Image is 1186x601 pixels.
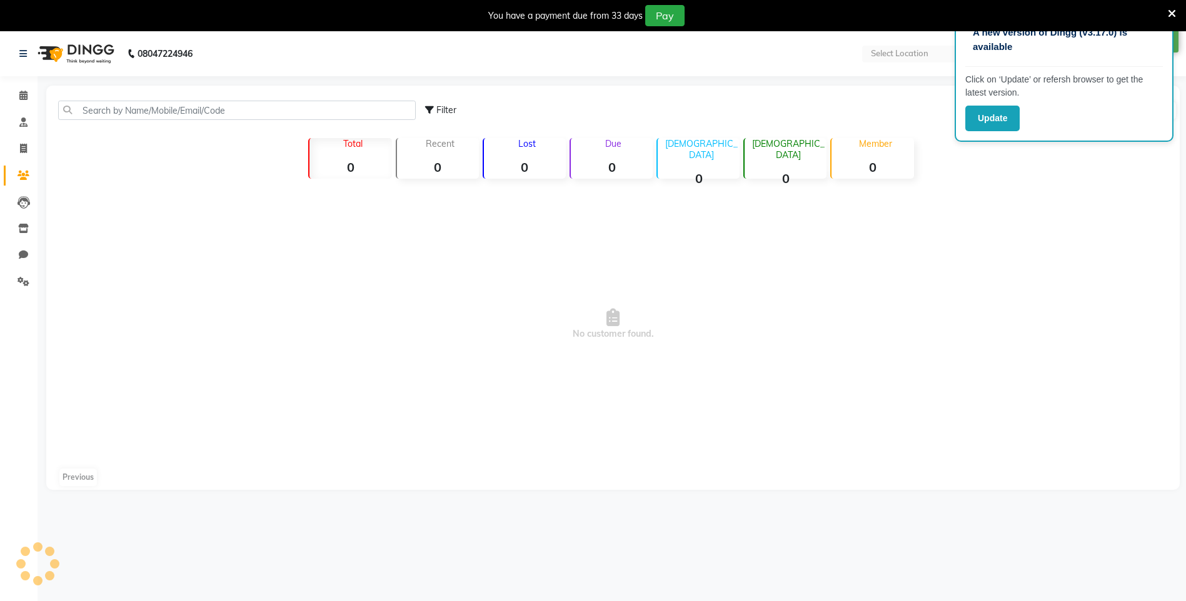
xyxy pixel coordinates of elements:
b: 08047224946 [138,36,193,71]
strong: 0 [745,171,827,186]
p: Member [837,138,913,149]
p: Click on ‘Update’ or refersh browser to get the latest version. [965,73,1163,99]
p: [DEMOGRAPHIC_DATA] [663,138,740,161]
strong: 0 [832,159,913,175]
input: Search by Name/Mobile/Email/Code [58,101,416,120]
div: Select Location [871,47,928,60]
img: logo [32,36,118,71]
strong: 0 [484,159,566,175]
span: No customer found. [46,184,1180,465]
span: Filter [436,104,456,116]
div: You have a payment due from 33 days [488,9,643,22]
p: Lost [489,138,566,149]
p: Total [314,138,391,149]
strong: 0 [571,159,653,175]
button: Update [965,106,1020,131]
button: Pay [645,5,685,26]
p: Recent [402,138,479,149]
p: A new version of Dingg (v3.17.0) is available [973,26,1155,54]
strong: 0 [397,159,479,175]
p: [DEMOGRAPHIC_DATA] [750,138,827,161]
strong: 0 [309,159,391,175]
p: Due [573,138,653,149]
strong: 0 [658,171,740,186]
